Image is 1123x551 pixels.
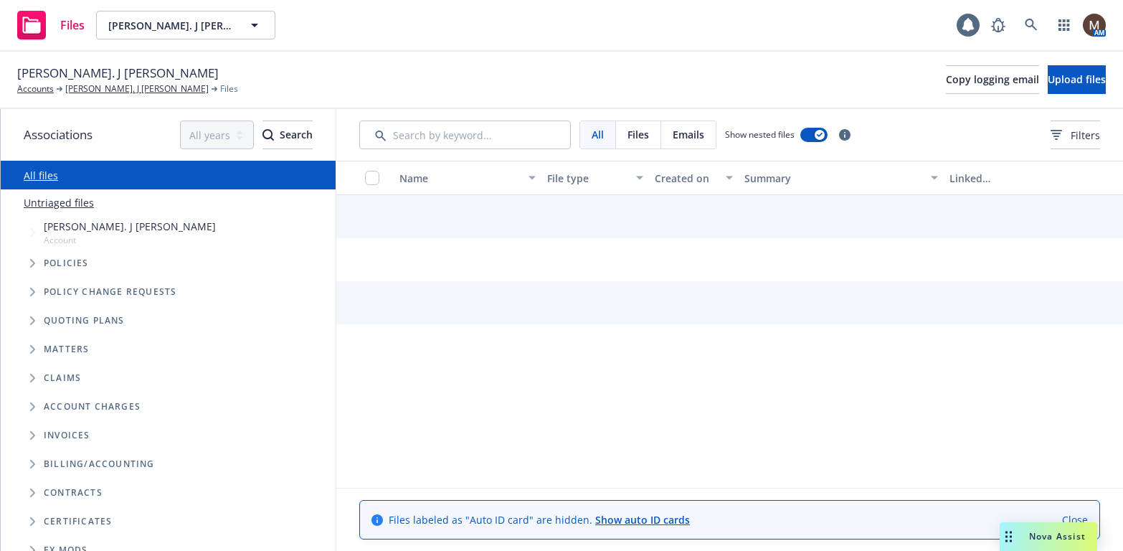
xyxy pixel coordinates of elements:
[1029,530,1086,542] span: Nova Assist
[65,83,209,95] a: [PERSON_NAME]. J [PERSON_NAME]
[627,127,649,142] span: Files
[1048,65,1106,94] button: Upload files
[1051,121,1100,149] button: Filters
[1048,72,1106,86] span: Upload files
[541,161,649,195] button: File type
[44,517,112,526] span: Certificates
[655,171,717,186] div: Created on
[399,171,520,186] div: Name
[44,402,141,411] span: Account charges
[359,121,571,149] input: Search by keyword...
[1051,128,1100,143] span: Filters
[944,161,1051,195] button: Linked associations
[389,512,690,527] span: Files labeled as "Auto ID card" are hidden.
[24,169,58,182] a: All files
[17,83,54,95] a: Accounts
[11,5,90,45] a: Files
[1083,14,1106,37] img: photo
[1000,522,1097,551] button: Nova Assist
[1071,128,1100,143] span: Filters
[592,127,604,142] span: All
[60,19,85,31] span: Files
[44,374,81,382] span: Claims
[744,171,922,186] div: Summary
[949,171,1046,186] div: Linked associations
[108,18,232,33] span: [PERSON_NAME]. J [PERSON_NAME]
[1062,512,1088,527] a: Close
[262,121,313,149] button: SearchSearch
[649,161,739,195] button: Created on
[17,64,219,83] span: [PERSON_NAME]. J [PERSON_NAME]
[547,171,627,186] div: File type
[394,161,541,195] button: Name
[44,288,176,296] span: Policy change requests
[44,316,125,325] span: Quoting plans
[1000,522,1018,551] div: Drag to move
[1,216,336,450] div: Tree Example
[739,161,944,195] button: Summary
[96,11,275,39] button: [PERSON_NAME]. J [PERSON_NAME]
[220,83,238,95] span: Files
[1050,11,1079,39] a: Switch app
[44,259,89,268] span: Policies
[365,171,379,185] input: Select all
[24,195,94,210] a: Untriaged files
[24,126,93,144] span: Associations
[262,129,274,141] svg: Search
[673,127,704,142] span: Emails
[44,219,216,234] span: [PERSON_NAME]. J [PERSON_NAME]
[44,234,216,246] span: Account
[984,11,1013,39] a: Report a Bug
[725,128,795,141] span: Show nested files
[262,121,313,149] div: Search
[44,460,155,468] span: Billing/Accounting
[946,72,1039,86] span: Copy logging email
[946,65,1039,94] button: Copy logging email
[595,513,690,527] a: Show auto ID cards
[44,345,89,354] span: Matters
[44,431,90,440] span: Invoices
[1017,11,1046,39] a: Search
[44,489,103,497] span: Contracts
